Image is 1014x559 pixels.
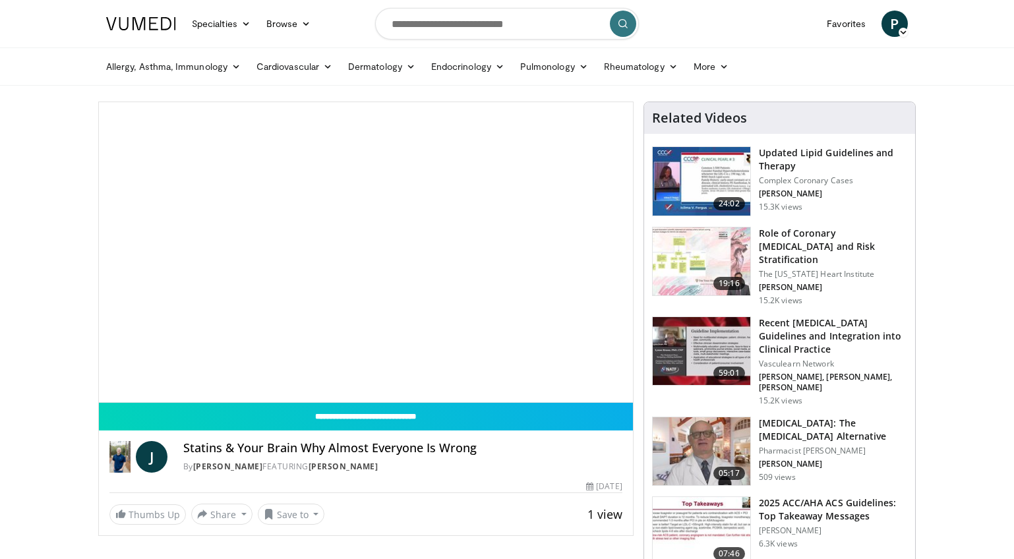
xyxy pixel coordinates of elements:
[99,102,633,403] video-js: Video Player
[98,53,249,80] a: Allergy, Asthma, Immunology
[759,175,907,186] p: Complex Coronary Cases
[512,53,596,80] a: Pulmonology
[759,459,907,469] p: [PERSON_NAME]
[183,441,622,456] h4: Statins & Your Brain Why Almost Everyone Is Wrong
[686,53,736,80] a: More
[653,147,750,216] img: 77f671eb-9394-4acc-bc78-a9f077f94e00.150x105_q85_crop-smart_upscale.jpg
[759,372,907,393] p: [PERSON_NAME], [PERSON_NAME], [PERSON_NAME]
[136,441,167,473] a: J
[759,146,907,173] h3: Updated Lipid Guidelines and Therapy
[191,504,253,525] button: Share
[759,525,907,536] p: [PERSON_NAME]
[759,202,802,212] p: 15.3K views
[759,359,907,369] p: Vasculearn Network
[193,461,263,472] a: [PERSON_NAME]
[713,467,745,480] span: 05:17
[340,53,423,80] a: Dermatology
[759,417,907,443] h3: [MEDICAL_DATA]: The [MEDICAL_DATA] Alternative
[652,227,907,306] a: 19:16 Role of Coronary [MEDICAL_DATA] and Risk Stratification The [US_STATE] Heart Institute [PER...
[881,11,908,37] a: P
[759,396,802,406] p: 15.2K views
[653,227,750,296] img: 1efa8c99-7b8a-4ab5-a569-1c219ae7bd2c.150x105_q85_crop-smart_upscale.jpg
[759,227,907,266] h3: Role of Coronary [MEDICAL_DATA] and Risk Stratification
[309,461,378,472] a: [PERSON_NAME]
[249,53,340,80] a: Cardiovascular
[819,11,874,37] a: Favorites
[258,11,319,37] a: Browse
[759,496,907,523] h3: 2025 ACC/AHA ACS Guidelines: Top Takeaway Messages
[652,146,907,216] a: 24:02 Updated Lipid Guidelines and Therapy Complex Coronary Cases [PERSON_NAME] 15.3K views
[653,417,750,486] img: ce9609b9-a9bf-4b08-84dd-8eeb8ab29fc6.150x105_q85_crop-smart_upscale.jpg
[423,53,512,80] a: Endocrinology
[653,317,750,386] img: 87825f19-cf4c-4b91-bba1-ce218758c6bb.150x105_q85_crop-smart_upscale.jpg
[759,446,907,456] p: Pharmacist [PERSON_NAME]
[596,53,686,80] a: Rheumatology
[184,11,258,37] a: Specialties
[258,504,325,525] button: Save to
[652,417,907,486] a: 05:17 [MEDICAL_DATA]: The [MEDICAL_DATA] Alternative Pharmacist [PERSON_NAME] [PERSON_NAME] 509 v...
[759,539,798,549] p: 6.3K views
[759,472,796,483] p: 509 views
[759,316,907,356] h3: Recent [MEDICAL_DATA] Guidelines and Integration into Clinical Practice
[109,441,131,473] img: Dr. Jordan Rennicke
[109,504,186,525] a: Thumbs Up
[713,197,745,210] span: 24:02
[106,17,176,30] img: VuMedi Logo
[586,481,622,492] div: [DATE]
[652,316,907,406] a: 59:01 Recent [MEDICAL_DATA] Guidelines and Integration into Clinical Practice Vasculearn Network ...
[713,277,745,290] span: 19:16
[759,189,907,199] p: [PERSON_NAME]
[713,367,745,380] span: 59:01
[652,110,747,126] h4: Related Videos
[587,506,622,522] span: 1 view
[183,461,622,473] div: By FEATURING
[759,295,802,306] p: 15.2K views
[375,8,639,40] input: Search topics, interventions
[759,282,907,293] p: [PERSON_NAME]
[759,269,907,279] p: The [US_STATE] Heart Institute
